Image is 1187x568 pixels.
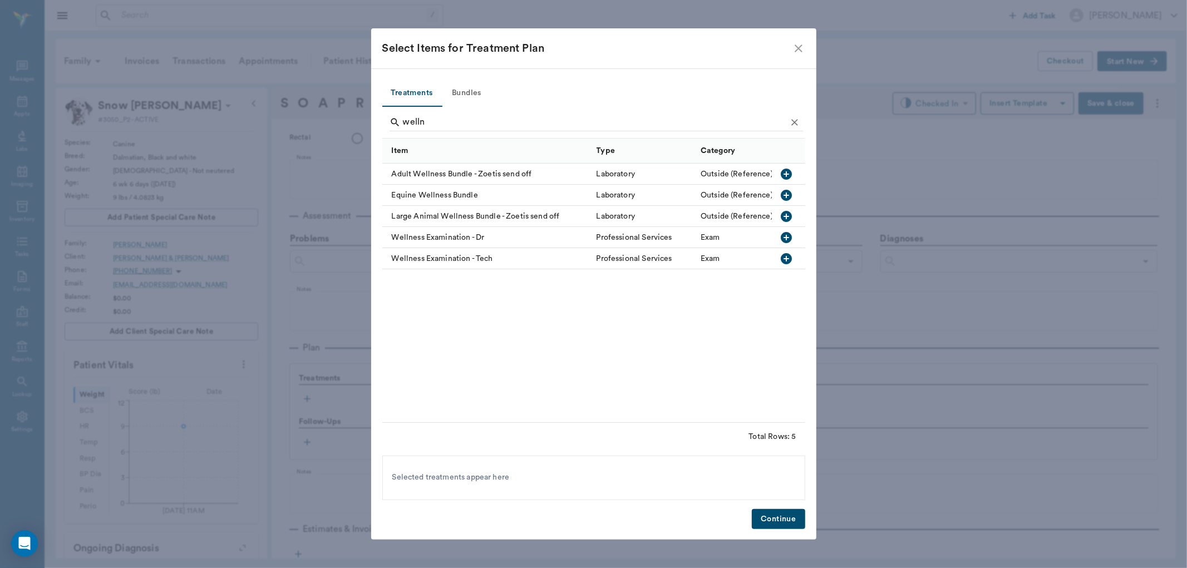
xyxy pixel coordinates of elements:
button: Bundles [442,80,492,107]
div: Laboratory [597,169,636,180]
div: Select Items for Treatment Plan [382,39,792,57]
div: Category [701,135,735,166]
div: Exam [701,253,720,264]
div: Equine Wellness Bundle [382,185,591,206]
div: Item [382,139,591,164]
div: Large Animal Wellness Bundle - Zoetis send off [382,206,591,227]
div: Open Intercom Messenger [11,530,38,557]
div: Item [392,135,408,166]
div: Outside (Reference) Lab [701,169,787,180]
div: Outside (Reference) Lab [701,190,787,201]
div: Laboratory [597,211,636,222]
button: Treatments [382,80,442,107]
button: Clear [786,114,803,131]
div: Type [597,135,615,166]
div: Category [695,139,808,164]
div: Outside (Reference) Lab [701,211,787,222]
button: Continue [752,509,805,530]
div: Exam [701,232,720,243]
div: Type [591,139,696,164]
div: Professional Services [597,253,672,264]
span: Selected treatments appear here [392,472,510,483]
button: close [792,42,805,55]
div: Wellness Examination - Tech [382,248,591,269]
div: Total Rows: 5 [749,431,796,442]
div: Wellness Examination - Dr [382,227,591,248]
div: Search [390,113,803,134]
div: Adult Wellness Bundle - Zoetis send off [382,164,591,185]
div: Laboratory [597,190,636,201]
input: Find a treatment [403,113,786,131]
div: Professional Services [597,232,672,243]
